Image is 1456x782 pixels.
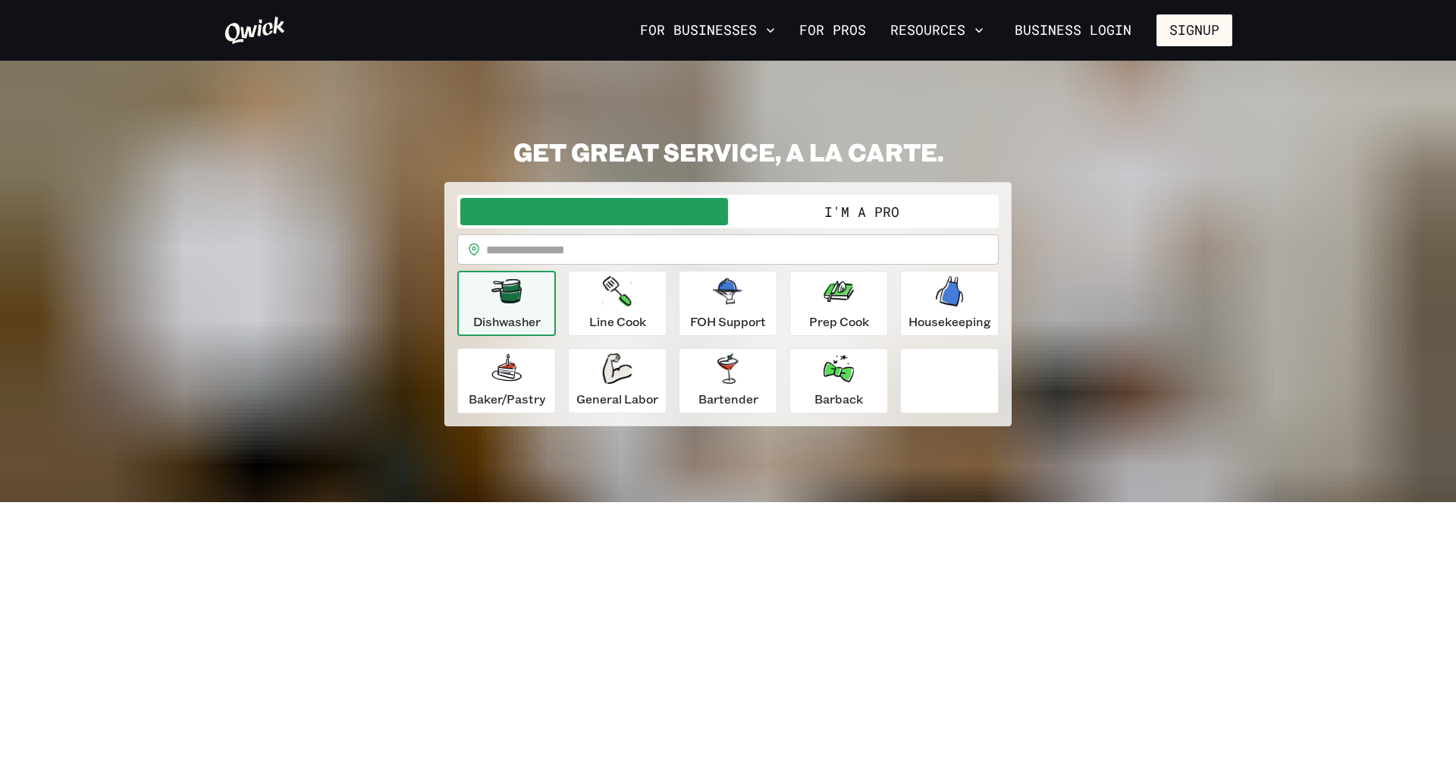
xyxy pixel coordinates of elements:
button: Prep Cook [789,271,888,336]
button: I'm a Pro [728,198,996,225]
button: Baker/Pastry [457,348,556,413]
button: General Labor [568,348,667,413]
button: For Businesses [634,17,781,43]
p: General Labor [576,390,658,408]
h2: GET GREAT SERVICE, A LA CARTE. [444,137,1012,167]
button: I'm a Business [460,198,728,225]
p: Baker/Pastry [469,390,545,408]
button: Signup [1156,14,1232,46]
p: FOH Support [690,312,766,331]
button: Resources [884,17,990,43]
p: Housekeeping [908,312,991,331]
button: FOH Support [679,271,777,336]
button: Housekeeping [900,271,999,336]
p: Dishwasher [473,312,541,331]
button: Bartender [679,348,777,413]
a: Business Login [1002,14,1144,46]
p: Line Cook [589,312,646,331]
p: Prep Cook [809,312,869,331]
button: Line Cook [568,271,667,336]
button: Barback [789,348,888,413]
p: Bartender [698,390,758,408]
p: Barback [814,390,863,408]
a: For Pros [793,17,872,43]
button: Dishwasher [457,271,556,336]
